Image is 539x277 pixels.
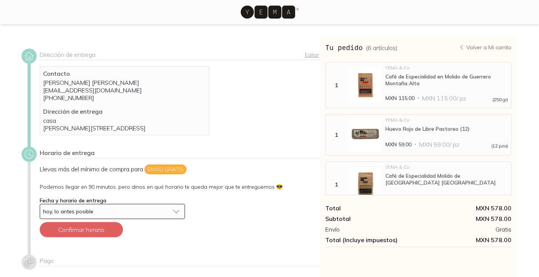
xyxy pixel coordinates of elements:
[325,42,398,52] h3: Tu pedido
[348,118,382,152] img: Huevo Rojo de Libre Pastoreo (12)
[43,208,93,215] span: hoy, lo antes posible
[492,97,508,102] span: (250 gr)
[422,94,466,102] span: MXN 115.00 / pz
[40,183,319,190] p: Podemos llegar en 90 minutos, pero dinos en qué horario te queda mejor que te entreguemos
[305,52,319,58] a: Editar
[43,108,206,115] p: Dirección de entrega
[348,167,382,202] img: Café de Especialidad Molido de Chiapas La Concordia
[40,149,319,158] div: Horario de entrega
[385,165,508,169] div: YEMA & Co
[418,225,511,233] div: Gratis
[325,215,418,222] div: Subtotal
[418,236,511,244] span: MXN 578.00
[43,70,206,77] p: Contacto
[40,222,123,237] button: Confirmar horario
[40,204,185,219] button: hoy, lo antes posible
[43,124,206,132] p: [PERSON_NAME][STREET_ADDRESS]
[43,117,206,124] p: casa
[422,194,466,201] span: MXN 115.00 / pz
[466,44,511,51] p: Volver a Mi carrito
[276,183,283,190] span: Sunglass
[491,144,508,148] span: (12 pza)
[40,257,319,266] div: Pago
[327,82,345,89] div: 1
[325,236,418,244] div: Total (Incluye impuestos)
[418,204,511,212] div: MXN 578.00
[40,197,106,204] label: Fecha y horario de entrega
[366,44,398,52] span: ( 6 artículos )
[144,164,186,174] span: Envío gratis
[43,79,206,86] p: [PERSON_NAME] [PERSON_NAME]
[385,118,508,122] div: YEMA & Co
[40,164,319,174] p: Llevas más del mínimo de compra para
[40,51,319,60] div: Dirección de entrega
[43,94,206,102] p: [PHONE_NUMBER]
[385,66,508,70] div: YEMA & Co
[43,86,206,94] p: [EMAIL_ADDRESS][DOMAIN_NAME]
[325,225,418,233] div: Envío
[418,215,511,222] div: MXN 578.00
[385,94,415,102] span: MXN 115.00
[385,73,508,87] div: Café de Especialidad en Molido de Guerrero Montaña Alta
[385,172,508,186] div: Café de Especialidad Molido de [GEOGRAPHIC_DATA] [GEOGRAPHIC_DATA]
[325,204,418,212] div: Total
[385,194,415,201] span: MXN 115.00
[327,131,345,138] div: 1
[385,125,508,132] div: Huevo Rojo de Libre Pastoreo (12)
[327,181,345,188] div: 1
[348,68,382,102] img: Café de Especialidad en Molido de Guerrero Montaña Alta
[385,141,412,148] span: MXN 59.00
[459,44,511,51] a: Volver a Mi carrito
[419,141,459,148] span: MXN 59.00 / pz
